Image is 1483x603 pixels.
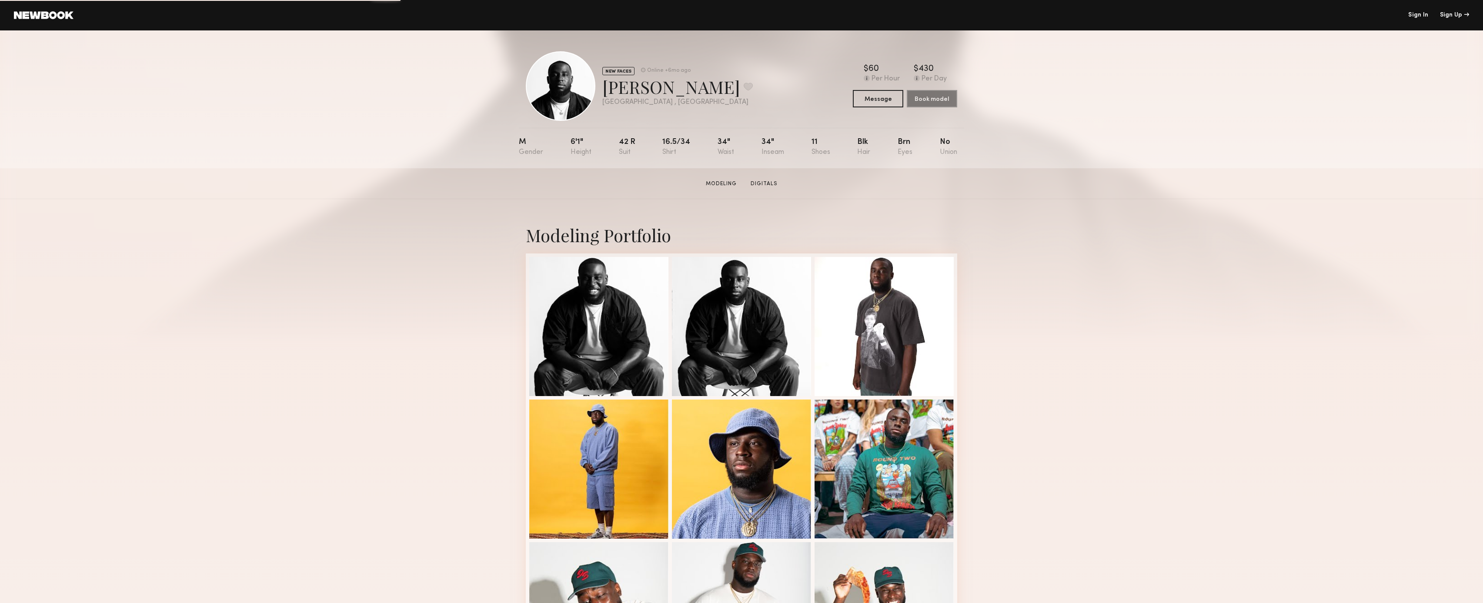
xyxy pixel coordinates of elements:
div: Blk [857,138,870,156]
div: Sign Up [1440,12,1469,18]
div: 34" [762,138,784,156]
a: Modeling [702,180,740,188]
div: Per Day [922,75,947,83]
div: No [940,138,957,156]
a: Sign In [1408,12,1428,18]
div: $ [914,65,919,73]
div: Modeling Portfolio [526,223,957,247]
div: Per Hour [872,75,900,83]
div: M [519,138,543,156]
div: 11 [812,138,830,156]
div: 42 r [619,138,635,156]
div: Brn [898,138,912,156]
div: NEW FACES [602,67,635,75]
div: 6'1" [571,138,591,156]
div: [PERSON_NAME] [602,75,753,98]
button: Message [853,90,903,107]
div: $ [864,65,868,73]
div: 34" [718,138,734,156]
div: 60 [868,65,879,73]
div: [GEOGRAPHIC_DATA] , [GEOGRAPHIC_DATA] [602,99,753,106]
a: Digitals [747,180,781,188]
div: 16.5/34 [662,138,690,156]
div: 430 [919,65,934,73]
div: Online +6mo ago [647,68,691,73]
